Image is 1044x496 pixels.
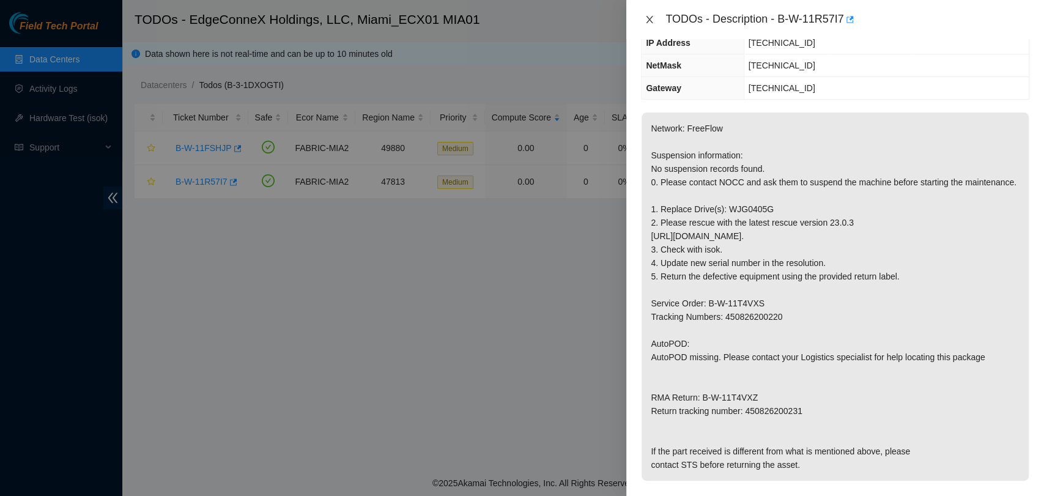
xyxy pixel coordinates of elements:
[642,113,1029,481] p: Network: FreeFlow Suspension information: No suspension records found. 0. Please contact NOCC and...
[665,10,1029,29] div: TODOs - Description - B-W-11R57I7
[749,61,815,70] span: [TECHNICAL_ID]
[641,14,658,26] button: Close
[646,83,681,93] span: Gateway
[645,15,654,24] span: close
[646,38,690,48] span: IP Address
[646,61,681,70] span: NetMask
[749,38,815,48] span: [TECHNICAL_ID]
[749,83,815,93] span: [TECHNICAL_ID]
